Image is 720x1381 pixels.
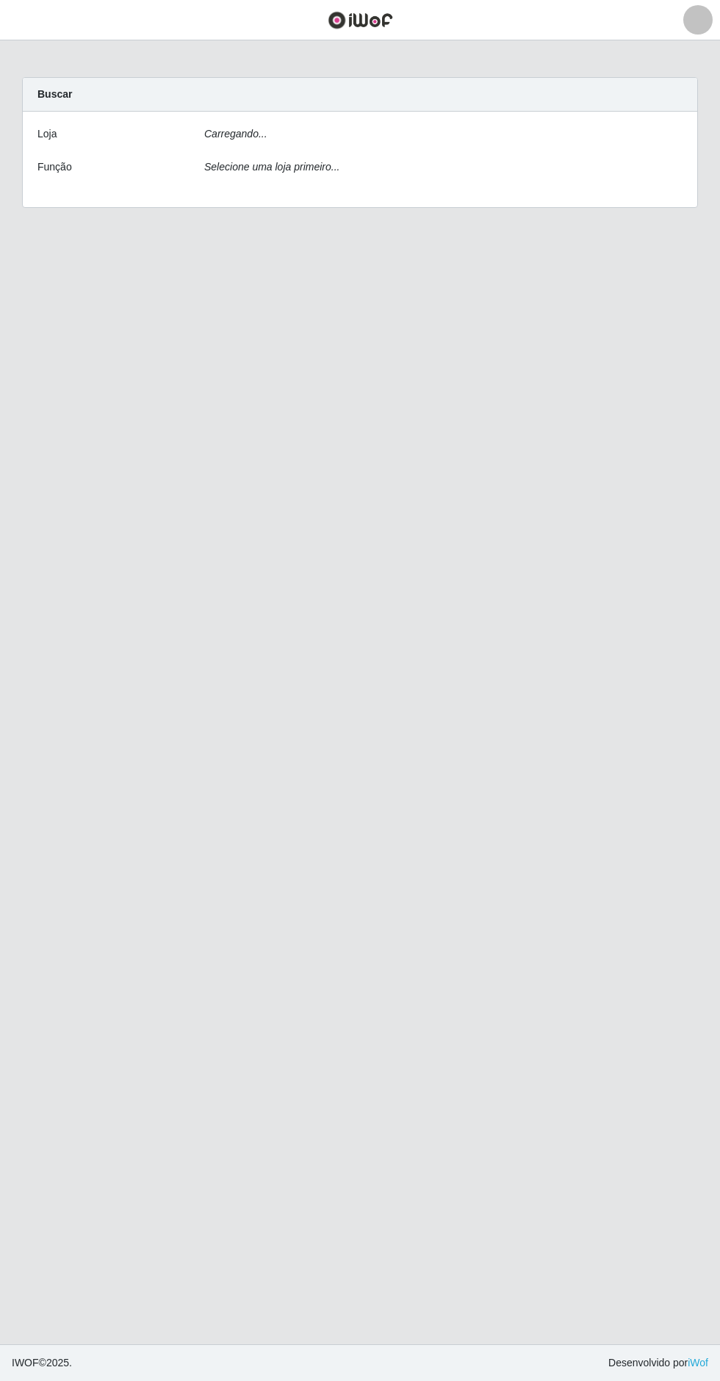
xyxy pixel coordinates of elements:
label: Loja [37,126,57,142]
span: IWOF [12,1357,39,1369]
strong: Buscar [37,88,72,100]
img: CoreUI Logo [328,11,393,29]
span: Desenvolvido por [608,1355,708,1371]
i: Carregando... [204,128,267,140]
span: © 2025 . [12,1355,72,1371]
a: iWof [688,1357,708,1369]
i: Selecione uma loja primeiro... [204,161,339,173]
label: Função [37,159,72,175]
